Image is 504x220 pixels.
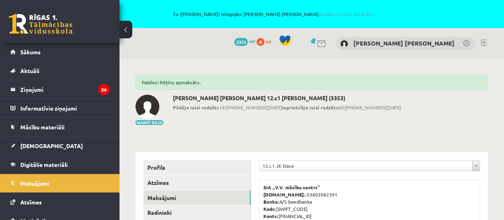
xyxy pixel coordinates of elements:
[20,80,110,99] legend: Ziņojumi
[98,84,110,95] i: 36
[92,12,454,16] span: Tu ([PERSON_NAME]) ielogojies [PERSON_NAME] [PERSON_NAME]
[173,104,219,111] b: Pēdējo reizi redzēts
[263,206,276,212] b: Kods:
[135,75,488,90] div: Paldies! Rēķins apmaksāts.
[9,14,73,34] a: Rīgas 1. Tālmācības vidusskola
[173,95,401,101] h2: [PERSON_NAME] [PERSON_NAME] 12.c1 [PERSON_NAME] (3353)
[263,184,320,190] b: SIA „V.V. mācību centrs”
[143,190,251,205] a: Maksājumi
[173,104,401,111] span: 16:[PHONE_NUMBER][DATE] 08:[PHONE_NUMBER][DATE]
[20,142,83,149] span: [DEMOGRAPHIC_DATA]
[263,184,476,220] p: 53603062391 A/S Swedbanka [SWIFT_CODE] [FINANCIAL_ID]
[10,155,110,174] a: Digitālie materiāli
[20,123,65,131] span: Mācību materiāli
[263,161,469,171] span: 12.c1 JK klase
[249,38,255,44] span: mP
[10,193,110,211] a: Atzīmes
[263,191,307,198] b: [DOMAIN_NAME].:
[10,80,110,99] a: Ziņojumi36
[20,174,110,192] legend: Maksājumi
[234,38,255,44] a: 3353 mP
[10,118,110,136] a: Mācību materiāli
[263,198,279,205] b: Banka:
[234,38,248,46] span: 3353
[20,198,42,206] span: Atzīmes
[20,67,39,74] span: Aktuāli
[143,175,251,190] a: Atzīmes
[143,160,251,175] a: Profils
[135,95,159,119] img: Roberts Kukulis
[319,11,373,17] a: Atpakaļ uz savu lietotāju
[340,40,348,48] img: Roberts Kukulis
[20,99,110,117] legend: Informatīvie ziņojumi
[259,161,480,171] a: 12.c1 JK klase
[353,39,455,47] a: [PERSON_NAME] [PERSON_NAME]
[10,99,110,117] a: Informatīvie ziņojumi
[10,137,110,155] a: [DEMOGRAPHIC_DATA]
[10,61,110,80] a: Aktuāli
[282,104,338,111] b: Iepriekšējo reizi redzēts
[143,205,251,220] a: Radinieki
[20,161,68,168] span: Digitālie materiāli
[135,120,163,125] button: Mainīt bildi
[266,38,271,44] span: xp
[10,43,110,61] a: Sākums
[20,48,41,55] span: Sākums
[257,38,275,44] a: 0 xp
[10,174,110,192] a: Maksājumi
[257,38,265,46] span: 0
[263,213,278,219] b: Konts:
